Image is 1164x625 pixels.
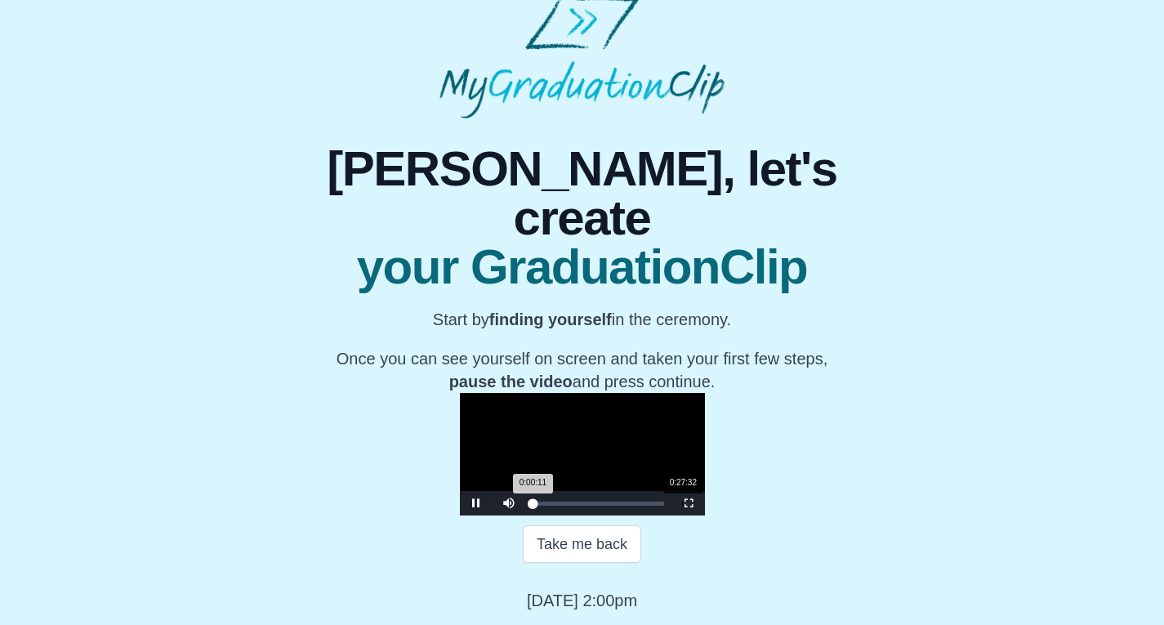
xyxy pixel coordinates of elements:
span: your GraduationClip [291,243,873,292]
p: [DATE] 2:00pm [527,589,637,612]
div: Video Player [460,393,705,516]
p: Start by in the ceremony. [291,308,873,331]
button: Pause [460,491,493,516]
p: Once you can see yourself on screen and taken your first few steps, and press continue. [291,347,873,393]
b: finding yourself [489,310,612,328]
b: pause the video [449,373,573,391]
span: [PERSON_NAME], let's create [291,145,873,243]
button: Mute [493,491,525,516]
button: Take me back [523,525,641,563]
button: Fullscreen [672,491,705,516]
div: Progress Bar [533,502,664,506]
